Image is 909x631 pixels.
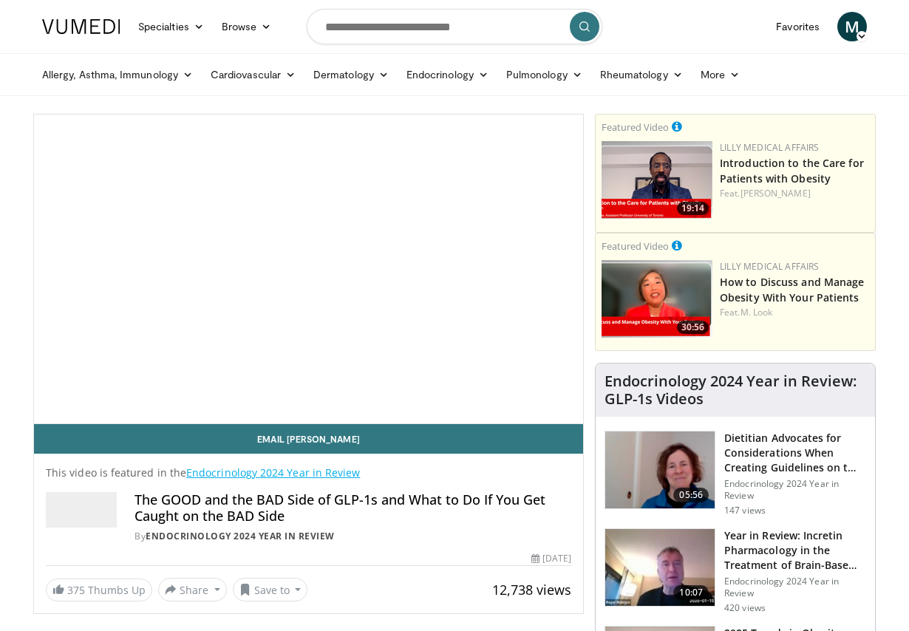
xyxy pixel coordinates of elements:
a: 30:56 [602,260,712,338]
div: Feat. [720,306,869,319]
a: Specialties [129,12,213,41]
p: 147 views [724,505,766,516]
h4: The GOOD and the BAD Side of GLP-1s and What to Do If You Get Caught on the BAD Side [135,492,571,524]
p: Endocrinology 2024 Year in Review [724,478,866,502]
img: 3c20863b-6e7b-43be-bd96-c533450d0af8.150x105_q85_crop-smart_upscale.jpg [605,529,715,606]
img: VuMedi Logo [42,19,120,34]
div: Feat. [720,187,869,200]
a: Endocrinology [398,60,497,89]
p: Endocrinology 2024 Year in Review [724,576,866,599]
a: Introduction to the Care for Patients with Obesity [720,156,864,185]
input: Search topics, interventions [307,9,602,44]
p: 420 views [724,602,766,614]
span: 12,738 views [492,581,571,598]
a: M [837,12,867,41]
a: More [692,60,749,89]
a: Endocrinology 2024 Year in Review [146,530,335,542]
a: M. Look [741,306,773,318]
a: Rheumatology [591,60,692,89]
video-js: Video Player [34,115,583,424]
a: [PERSON_NAME] [741,187,811,199]
a: Browse [213,12,281,41]
div: By [135,530,571,543]
a: Allergy, Asthma, Immunology [33,60,202,89]
a: 05:56 Dietitian Advocates for Considerations When Creating Guidelines on t… Endocrinology 2024 Ye... [605,431,866,516]
small: Featured Video [602,239,669,253]
a: How to Discuss and Manage Obesity With Your Patients [720,275,865,304]
div: [DATE] [531,552,571,565]
img: c98a6a29-1ea0-4bd5-8cf5-4d1e188984a7.png.150x105_q85_crop-smart_upscale.png [602,260,712,338]
p: This video is featured in the [46,465,571,480]
a: 19:14 [602,141,712,219]
a: Endocrinology 2024 Year in Review [186,465,360,480]
a: Dermatology [304,60,398,89]
span: 10:07 [673,585,709,600]
h3: Year in Review: Incretin Pharmacology in the Treatment of Brain-Base… [724,528,866,573]
a: Pulmonology [497,60,591,89]
small: Featured Video [602,120,669,134]
img: Endocrinology 2024 Year in Review [46,492,117,528]
a: 375 Thumbs Up [46,579,152,601]
a: 10:07 Year in Review: Incretin Pharmacology in the Treatment of Brain-Base… Endocrinology 2024 Ye... [605,528,866,614]
img: 6feebcda-9eb4-4f6e-86fc-eebbad131f91.png.150x105_q85_crop-smart_upscale.png [605,432,715,508]
span: 375 [67,583,85,597]
h4: Endocrinology 2024 Year in Review: GLP-1s Videos [605,372,866,408]
a: Favorites [767,12,828,41]
a: Email [PERSON_NAME] [34,424,583,454]
span: 30:56 [677,321,709,334]
a: Lilly Medical Affairs [720,260,820,273]
span: 05:56 [673,488,709,502]
img: acc2e291-ced4-4dd5-b17b-d06994da28f3.png.150x105_q85_crop-smart_upscale.png [602,141,712,219]
a: Cardiovascular [202,60,304,89]
span: 19:14 [677,202,709,215]
h3: Dietitian Advocates for Considerations When Creating Guidelines on t… [724,431,866,475]
button: Save to [233,578,308,601]
a: Lilly Medical Affairs [720,141,820,154]
button: Share [158,578,227,601]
